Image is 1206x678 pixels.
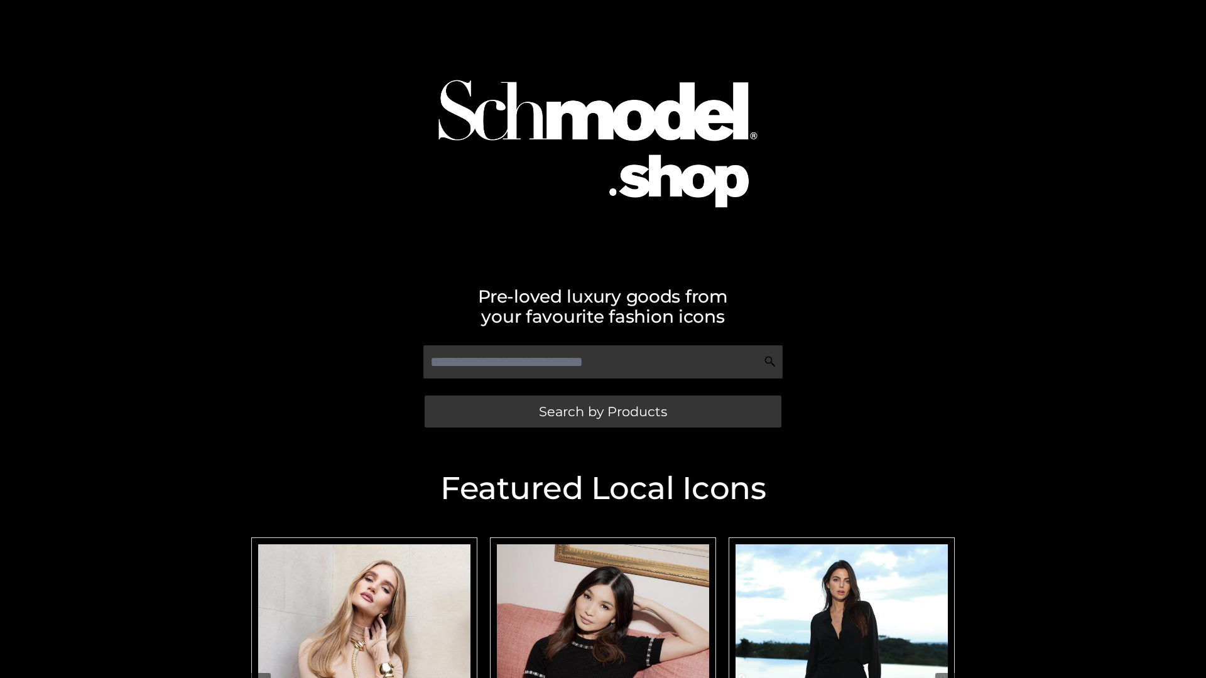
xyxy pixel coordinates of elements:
img: Search Icon [764,355,776,368]
span: Search by Products [539,405,667,418]
h2: Pre-loved luxury goods from your favourite fashion icons [245,286,961,326]
a: Search by Products [425,395,781,428]
h2: Featured Local Icons​ [245,473,961,504]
